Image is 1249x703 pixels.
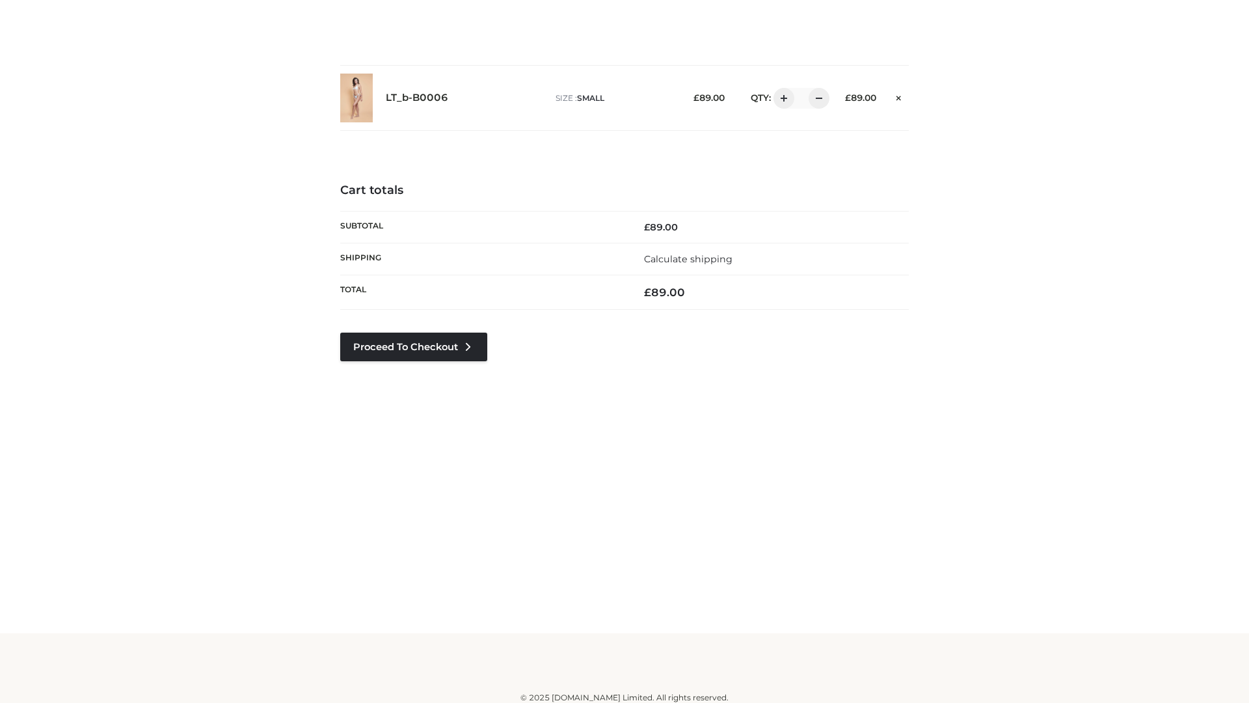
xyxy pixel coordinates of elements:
a: Proceed to Checkout [340,333,487,361]
a: Remove this item [889,88,909,105]
span: £ [845,92,851,103]
bdi: 89.00 [845,92,876,103]
span: £ [693,92,699,103]
th: Total [340,275,624,310]
th: Shipping [340,243,624,275]
p: size : [556,92,673,104]
h4: Cart totals [340,184,909,198]
a: Calculate shipping [644,253,732,265]
bdi: 89.00 [644,286,685,299]
span: £ [644,286,651,299]
span: £ [644,221,650,233]
div: QTY: [738,88,825,109]
bdi: 89.00 [644,221,678,233]
th: Subtotal [340,211,624,243]
span: SMALL [577,93,604,103]
bdi: 89.00 [693,92,725,103]
a: LT_b-B0006 [386,92,448,104]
